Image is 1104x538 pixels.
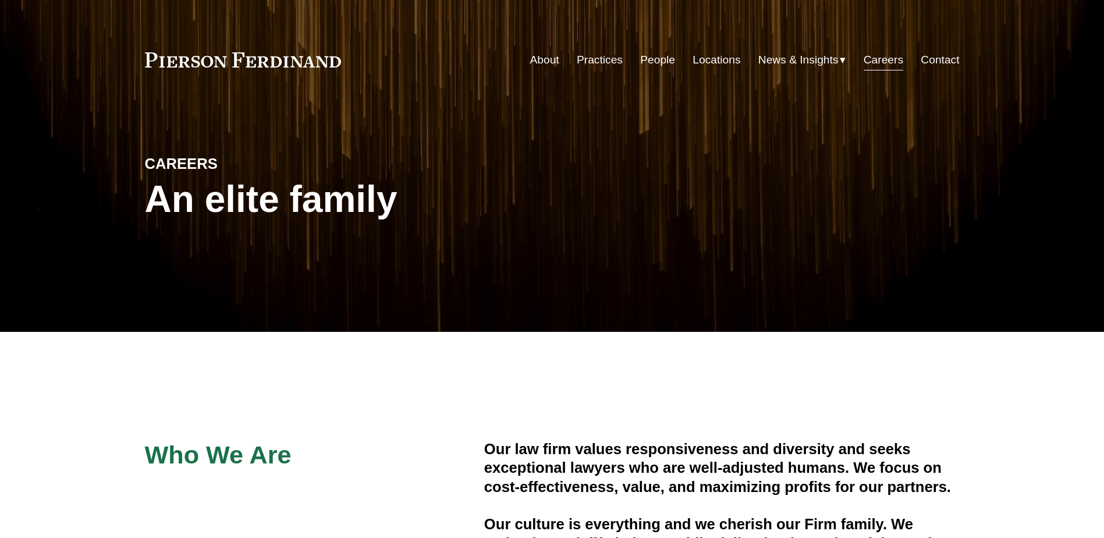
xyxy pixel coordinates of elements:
span: News & Insights [758,50,839,70]
h4: Our law firm values responsiveness and diversity and seeks exceptional lawyers who are well-adjus... [484,440,960,496]
h4: CAREERS [145,154,349,173]
a: Locations [693,49,740,71]
a: folder dropdown [758,49,846,71]
a: Contact [921,49,959,71]
a: Careers [864,49,903,71]
a: People [640,49,675,71]
a: About [530,49,559,71]
a: Practices [577,49,623,71]
span: Who We Are [145,441,292,469]
h1: An elite family [145,178,552,221]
